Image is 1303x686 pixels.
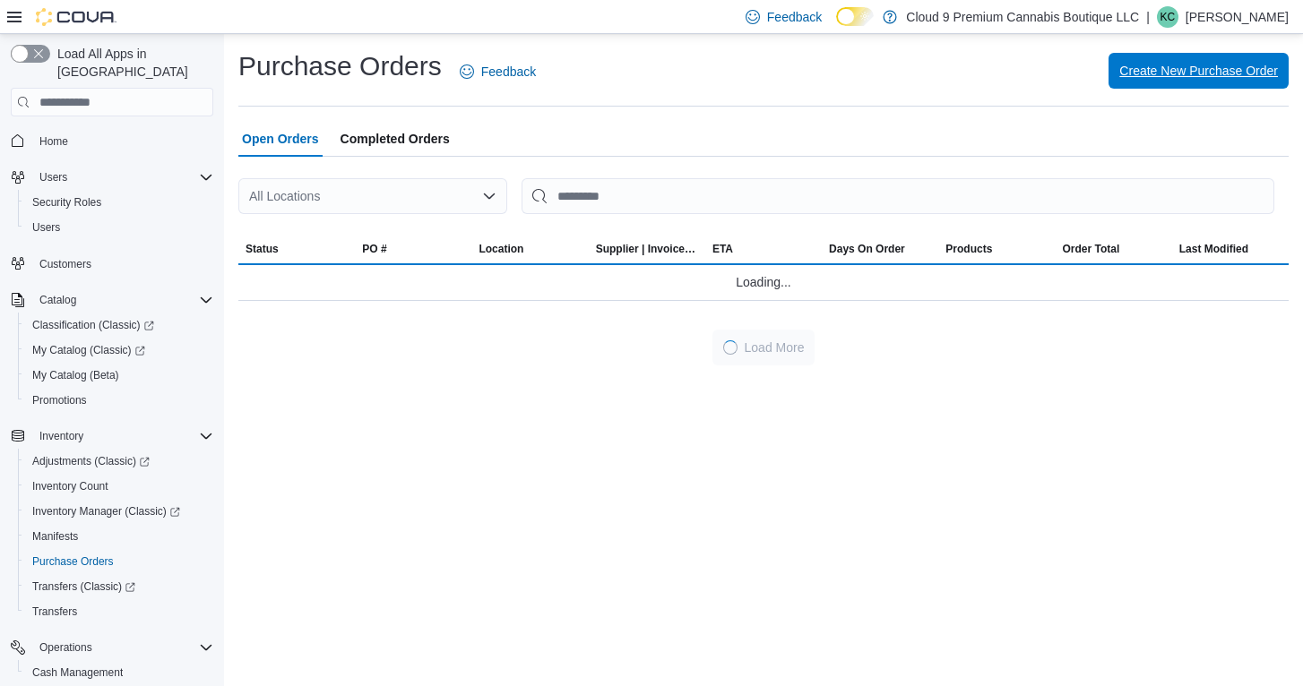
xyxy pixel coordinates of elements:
a: Classification (Classic) [18,313,220,338]
h1: Purchase Orders [238,48,442,84]
span: Transfers (Classic) [32,579,135,594]
button: Products [938,235,1055,263]
span: My Catalog (Classic) [32,343,145,357]
button: Status [238,235,355,263]
span: Feedback [481,63,536,81]
button: LoadingLoad More [712,330,815,365]
div: Kaziah Cyr [1157,6,1178,28]
button: Operations [32,637,99,658]
button: Home [4,127,220,153]
div: Location [479,242,523,256]
button: Days On Order [822,235,938,263]
span: Loading... [736,271,791,293]
span: Inventory Manager (Classic) [25,501,213,522]
span: Purchase Orders [32,554,114,569]
a: Purchase Orders [25,551,121,572]
button: Catalog [32,289,83,311]
button: Inventory [32,425,91,447]
span: Operations [39,640,92,655]
span: Inventory [32,425,213,447]
span: Supplier | Invoice Number [596,242,698,256]
p: | [1146,6,1150,28]
button: Order Total [1056,235,1172,263]
span: Cash Management [25,662,213,683]
a: Home [32,131,75,152]
a: Classification (Classic) [25,314,161,336]
button: PO # [355,235,471,263]
a: Adjustments (Classic) [25,450,157,472]
span: Loading [721,339,738,356]
span: Classification (Classic) [25,314,213,336]
span: PO # [362,242,386,256]
span: Load All Apps in [GEOGRAPHIC_DATA] [50,45,213,81]
span: Dark Mode [836,26,837,27]
span: My Catalog (Beta) [25,364,213,386]
span: Cash Management [32,665,123,680]
a: My Catalog (Classic) [18,338,220,363]
span: Promotions [25,390,213,411]
span: Security Roles [25,192,213,213]
span: Transfers (Classic) [25,576,213,597]
span: Classification (Classic) [32,318,154,332]
a: My Catalog (Beta) [25,364,126,386]
a: Transfers (Classic) [18,574,220,599]
a: Promotions [25,390,94,411]
span: Load More [745,339,805,356]
span: Feedback [767,8,822,26]
a: Inventory Manager (Classic) [25,501,187,522]
span: Catalog [39,293,76,307]
span: Transfers [25,601,213,622]
span: Products [945,242,992,256]
a: Inventory Count [25,476,116,497]
span: My Catalog (Beta) [32,368,119,382]
span: KC [1161,6,1176,28]
a: Inventory Manager (Classic) [18,499,220,524]
button: ETA [705,235,822,263]
button: Customers [4,251,220,277]
span: Purchase Orders [25,551,213,572]
span: Inventory Manager (Classic) [32,504,180,519]
input: This is a search bar. After typing your query, hit enter to filter the results lower in the page. [522,178,1274,214]
button: Manifests [18,524,220,549]
button: Cash Management [18,660,220,685]
span: Users [39,170,67,184]
span: ETA [712,242,733,256]
span: Users [25,217,213,238]
span: Adjustments (Classic) [25,450,213,472]
span: Inventory [39,429,83,443]
button: My Catalog (Beta) [18,363,220,388]
button: Last Modified [1172,235,1289,263]
span: Customers [32,253,213,275]
span: Last Modified [1179,242,1248,256]
a: Transfers [25,601,84,622]
a: Cash Management [25,662,130,683]
span: Open Orders [242,121,319,157]
button: Users [18,215,220,240]
p: Cloud 9 Premium Cannabis Boutique LLC [906,6,1139,28]
img: Cova [36,8,116,26]
button: Promotions [18,388,220,413]
span: Order Total [1063,242,1120,256]
span: Security Roles [32,195,101,210]
button: Inventory Count [18,474,220,499]
span: Users [32,220,60,235]
button: Operations [4,635,220,660]
button: Open list of options [482,189,496,203]
span: Home [32,129,213,151]
span: My Catalog (Classic) [25,339,213,361]
button: Location [471,235,588,263]
span: Customers [39,257,91,271]
button: Transfers [18,599,220,624]
button: Create New Purchase Order [1109,53,1289,89]
button: Inventory [4,424,220,449]
span: Inventory Count [25,476,213,497]
span: Create New Purchase Order [1119,62,1278,80]
button: Users [32,167,74,188]
span: Operations [32,637,213,658]
span: Catalog [32,289,213,311]
span: Completed Orders [341,121,450,157]
a: Adjustments (Classic) [18,449,220,474]
a: Feedback [453,54,543,90]
p: [PERSON_NAME] [1186,6,1289,28]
